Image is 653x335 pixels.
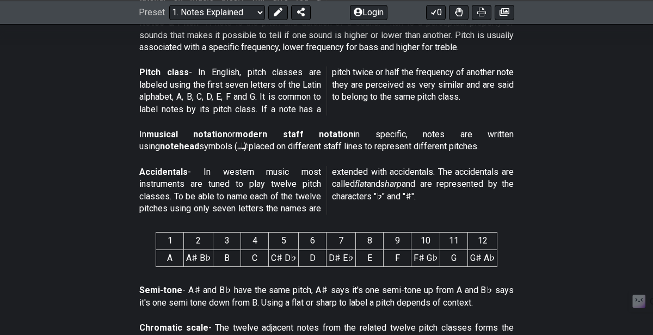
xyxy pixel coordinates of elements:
th: 9 [384,233,411,249]
strong: modern staff notation [235,129,353,139]
th: 7 [326,233,356,249]
th: 1 [156,233,184,249]
th: 5 [269,233,299,249]
p: - A note is the pitch and duration of a sound. Pitch is a perceptual property of sounds that make... [139,17,514,53]
td: B [213,249,241,266]
select: Preset [169,4,265,20]
th: 11 [440,233,468,249]
td: C [241,249,269,266]
strong: Pitch class [139,67,189,77]
th: 10 [411,233,440,249]
td: A [156,249,184,266]
button: Create image [495,4,514,20]
th: 3 [213,233,241,249]
em: sharp [380,179,402,189]
strong: Semi-tone [139,285,182,295]
td: C♯ D♭ [269,249,299,266]
button: Edit Preset [268,4,288,20]
p: - In English, pitch classes are labeled using the first seven letters of the Latin alphabet, A, B... [139,66,514,115]
td: G [440,249,468,266]
strong: notehead [160,141,199,151]
p: - In western music most instruments are tuned to play twelve pitch classes. To be able to name ea... [139,166,514,215]
button: Toggle Dexterity for all fretkits [449,4,469,20]
button: Print [472,4,491,20]
td: D [299,249,326,266]
p: - A♯ and B♭ have the same pitch, A♯ says it's one semi-tone up from A and B♭ says it's one semi t... [139,284,514,309]
span: Preset [139,7,165,17]
td: A♯ B♭ [184,249,213,266]
td: D♯ E♭ [326,249,356,266]
strong: Accidentals [139,167,188,177]
td: F♯ G♭ [411,249,440,266]
strong: musical notation [146,129,227,139]
td: F [384,249,411,266]
p: In or in specific, notes are written using symbols (𝅝 𝅗𝅥 𝅘𝅥 𝅘𝅥𝅮) placed on different staff lines to r... [139,129,514,153]
th: 4 [241,233,269,249]
th: 6 [299,233,326,249]
strong: Chromatic scale [139,322,208,333]
button: Login [350,4,387,20]
th: 2 [184,233,213,249]
td: G♯ A♭ [468,249,497,266]
td: E [356,249,384,266]
button: Share Preset [291,4,311,20]
em: flat [355,179,367,189]
th: 8 [356,233,384,249]
th: 12 [468,233,497,249]
button: 0 [426,4,446,20]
